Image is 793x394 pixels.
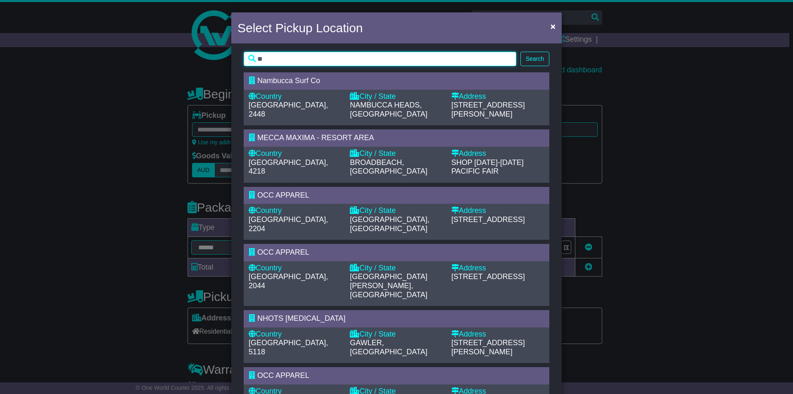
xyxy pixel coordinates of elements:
[350,149,443,158] div: City / State
[257,76,320,85] span: Nambucca Surf Co
[257,191,309,199] span: OCC APPAREL
[546,18,560,35] button: Close
[350,272,427,298] span: [GEOGRAPHIC_DATA][PERSON_NAME], [GEOGRAPHIC_DATA]
[451,158,524,176] span: SHOP [DATE]-[DATE] PACIFIC FAIR
[451,330,544,339] div: Address
[249,215,328,233] span: [GEOGRAPHIC_DATA], 2204
[249,339,328,356] span: [GEOGRAPHIC_DATA], 5118
[249,101,328,118] span: [GEOGRAPHIC_DATA], 2448
[520,52,549,66] button: Search
[257,314,345,322] span: NHOTS [MEDICAL_DATA]
[451,264,544,273] div: Address
[350,101,427,118] span: NAMBUCCA HEADS, [GEOGRAPHIC_DATA]
[451,206,544,215] div: Address
[451,149,544,158] div: Address
[257,134,374,142] span: MECCA MAXIMA - RESORT AREA
[249,158,328,176] span: [GEOGRAPHIC_DATA], 4218
[350,264,443,273] div: City / State
[350,339,427,356] span: GAWLER, [GEOGRAPHIC_DATA]
[350,330,443,339] div: City / State
[451,339,525,356] span: [STREET_ADDRESS][PERSON_NAME]
[257,248,309,256] span: OCC APPAREL
[350,206,443,215] div: City / State
[350,158,427,176] span: BROADBEACH, [GEOGRAPHIC_DATA]
[257,371,309,380] span: OCC APPAREL
[249,272,328,290] span: [GEOGRAPHIC_DATA], 2044
[249,330,342,339] div: Country
[350,92,443,101] div: City / State
[451,215,525,224] span: [STREET_ADDRESS]
[350,215,429,233] span: [GEOGRAPHIC_DATA], [GEOGRAPHIC_DATA]
[249,264,342,273] div: Country
[551,21,556,31] span: ×
[249,92,342,101] div: Country
[249,149,342,158] div: Country
[237,19,363,37] h4: Select Pickup Location
[249,206,342,215] div: Country
[451,92,544,101] div: Address
[451,272,525,281] span: [STREET_ADDRESS]
[451,101,525,118] span: [STREET_ADDRESS][PERSON_NAME]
